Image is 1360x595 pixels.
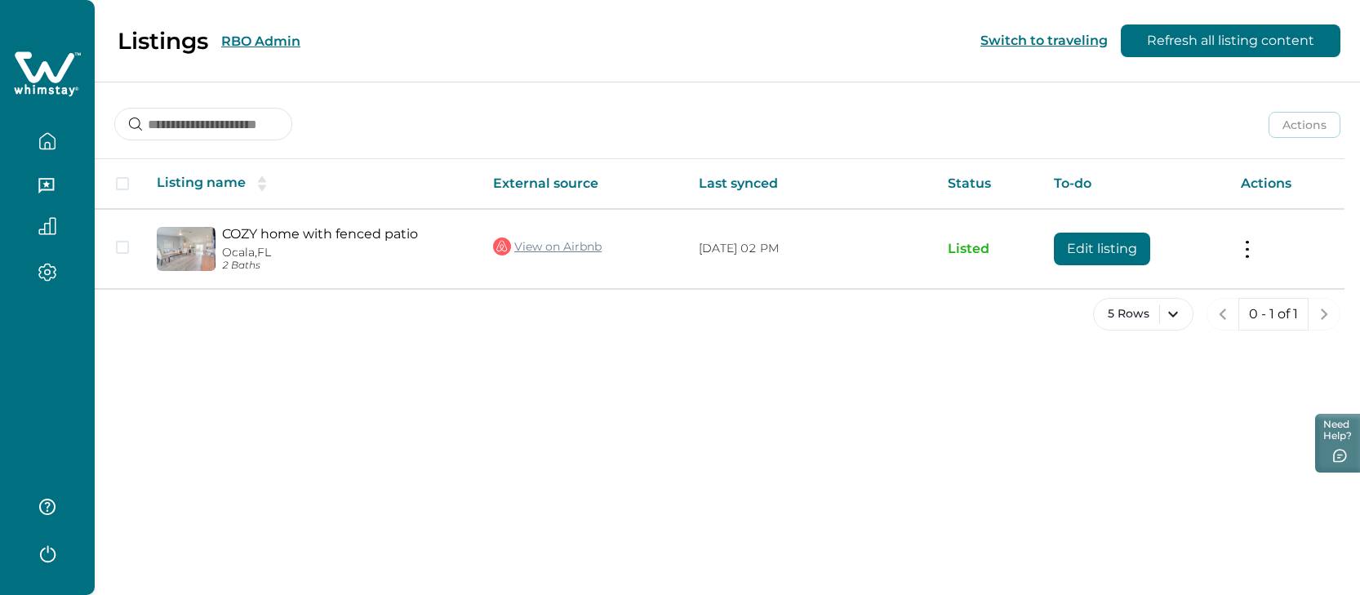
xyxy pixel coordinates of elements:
button: RBO Admin [221,33,300,49]
a: View on Airbnb [493,236,602,257]
th: Last synced [686,159,935,209]
button: Refresh all listing content [1121,24,1340,57]
th: Status [935,159,1041,209]
button: sorting [246,175,278,192]
p: [DATE] 02 PM [699,241,922,257]
button: 0 - 1 of 1 [1238,298,1309,331]
button: Switch to traveling [980,33,1108,48]
p: 2 Baths [222,260,467,272]
th: To-do [1041,159,1228,209]
button: Edit listing [1054,233,1150,265]
button: Actions [1269,112,1340,138]
button: next page [1308,298,1340,331]
button: 5 Rows [1093,298,1193,331]
th: Actions [1228,159,1344,209]
a: COZY home with fenced patio [222,226,467,242]
p: Listings [118,27,208,55]
img: propertyImage_COZY home with fenced patio [157,227,216,271]
th: Listing name [144,159,480,209]
p: Ocala, FL [222,246,467,260]
th: External source [480,159,686,209]
p: Listed [948,241,1028,257]
button: previous page [1207,298,1239,331]
p: 0 - 1 of 1 [1249,306,1298,322]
